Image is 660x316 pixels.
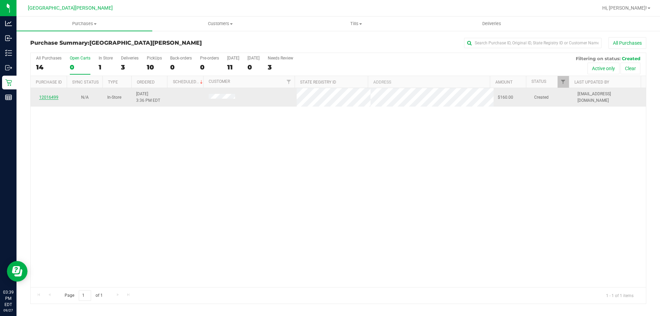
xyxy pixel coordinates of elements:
span: Created [622,56,640,61]
a: Purchases [16,17,152,31]
inline-svg: Analytics [5,20,12,27]
inline-svg: Outbound [5,64,12,71]
a: State Registry ID [300,80,336,85]
button: N/A [81,94,89,101]
div: 0 [200,63,219,71]
button: All Purchases [608,37,646,49]
div: Needs Review [268,56,293,61]
div: Back-orders [170,56,192,61]
a: Type [108,80,118,85]
div: Pre-orders [200,56,219,61]
iframe: Resource center [7,261,27,282]
a: Filter [558,76,569,88]
div: Deliveries [121,56,139,61]
a: Filter [283,76,295,88]
div: 3 [268,63,293,71]
inline-svg: Inventory [5,50,12,56]
a: Scheduled [173,79,204,84]
span: Filtering on status: [576,56,620,61]
div: 0 [247,63,260,71]
span: Hi, [PERSON_NAME]! [602,5,647,11]
span: Deliveries [473,21,510,27]
div: In Store [99,56,113,61]
span: Not Applicable [81,95,89,100]
a: Deliveries [424,17,560,31]
span: [GEOGRAPHIC_DATA][PERSON_NAME] [89,40,202,46]
a: Tills [288,17,424,31]
span: 1 - 1 of 1 items [601,290,639,301]
p: 03:39 PM EDT [3,289,13,308]
a: Last Updated By [574,80,609,85]
span: In-Store [107,94,121,101]
input: Search Purchase ID, Original ID, State Registry ID or Customer Name... [464,38,602,48]
span: Purchases [16,21,152,27]
span: Page of 1 [59,290,108,301]
a: Amount [495,80,513,85]
button: Clear [620,63,640,74]
a: 12016499 [39,95,58,100]
div: 0 [70,63,90,71]
div: All Purchases [36,56,62,61]
p: 09/27 [3,308,13,313]
span: [EMAIL_ADDRESS][DOMAIN_NAME] [577,91,642,104]
a: Sync Status [72,80,99,85]
inline-svg: Retail [5,79,12,86]
span: Tills [288,21,423,27]
inline-svg: Inbound [5,35,12,42]
a: Ordered [137,80,155,85]
th: Address [368,76,490,88]
a: Customer [209,79,230,84]
div: Open Carts [70,56,90,61]
span: [DATE] 3:36 PM EDT [136,91,160,104]
div: 3 [121,63,139,71]
inline-svg: Reports [5,94,12,101]
span: $160.00 [498,94,513,101]
div: [DATE] [247,56,260,61]
div: 14 [36,63,62,71]
div: [DATE] [227,56,239,61]
div: 0 [170,63,192,71]
a: Customers [152,17,288,31]
h3: Purchase Summary: [30,40,235,46]
div: 11 [227,63,239,71]
a: Status [531,79,546,84]
span: [GEOGRAPHIC_DATA][PERSON_NAME] [28,5,113,11]
div: 10 [147,63,162,71]
button: Active only [587,63,619,74]
div: PickUps [147,56,162,61]
span: Created [534,94,549,101]
a: Purchase ID [36,80,62,85]
span: Customers [153,21,288,27]
input: 1 [79,290,91,301]
div: 1 [99,63,113,71]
